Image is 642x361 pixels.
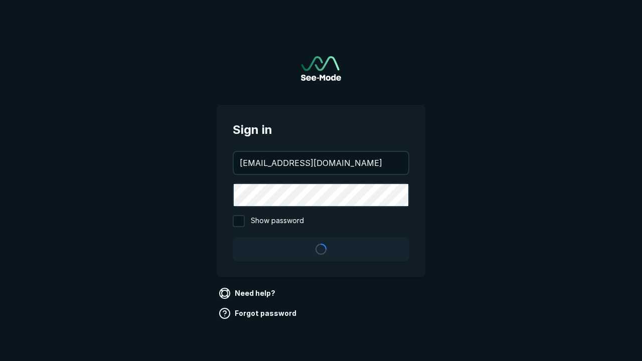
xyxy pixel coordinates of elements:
img: See-Mode Logo [301,56,341,81]
span: Show password [251,215,304,227]
a: Need help? [217,285,279,301]
a: Forgot password [217,305,300,321]
span: Sign in [233,121,409,139]
input: your@email.com [234,152,408,174]
a: Go to sign in [301,56,341,81]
